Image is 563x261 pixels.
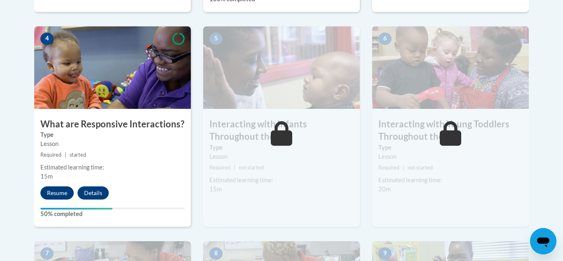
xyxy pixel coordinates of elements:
span: 5 [209,33,223,45]
button: Details [77,186,109,200]
div: Estimated learning time: [209,176,354,185]
span: 4 [40,33,54,45]
h3: Interacting with Young Toddlers Throughout the Day [372,118,529,143]
div: Lesson [40,139,185,148]
span: Required [209,165,230,171]
span: | [234,165,235,171]
div: Lesson [378,152,523,161]
span: not started [408,165,433,171]
h3: What are Responsive Interactions? [34,118,191,131]
iframe: Button to launch messaging window [530,228,556,254]
span: 15m [40,173,53,180]
span: | [403,165,404,171]
span: 9 [378,247,392,260]
span: 15m [209,186,222,193]
span: 8 [209,247,223,260]
span: started [70,152,86,158]
span: Required [40,152,61,158]
button: Resume [40,186,74,200]
img: Course Image [34,26,191,109]
label: 50% completed [40,209,185,219]
span: 6 [378,33,392,45]
div: Your progress [40,208,113,209]
span: 20m [378,186,391,193]
h3: Interacting with Infants Throughout the Day [203,118,360,143]
div: Estimated learning time: [378,176,523,185]
img: Course Image [372,26,529,109]
span: | [65,152,66,158]
img: Course Image [203,26,360,109]
div: Lesson [209,152,354,161]
span: 7 [40,247,54,260]
label: Type [40,130,185,139]
label: Type [378,143,523,152]
span: not started [239,165,264,171]
div: Estimated learning time: [40,163,185,172]
span: Required [378,165,399,171]
label: Type [209,143,354,152]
